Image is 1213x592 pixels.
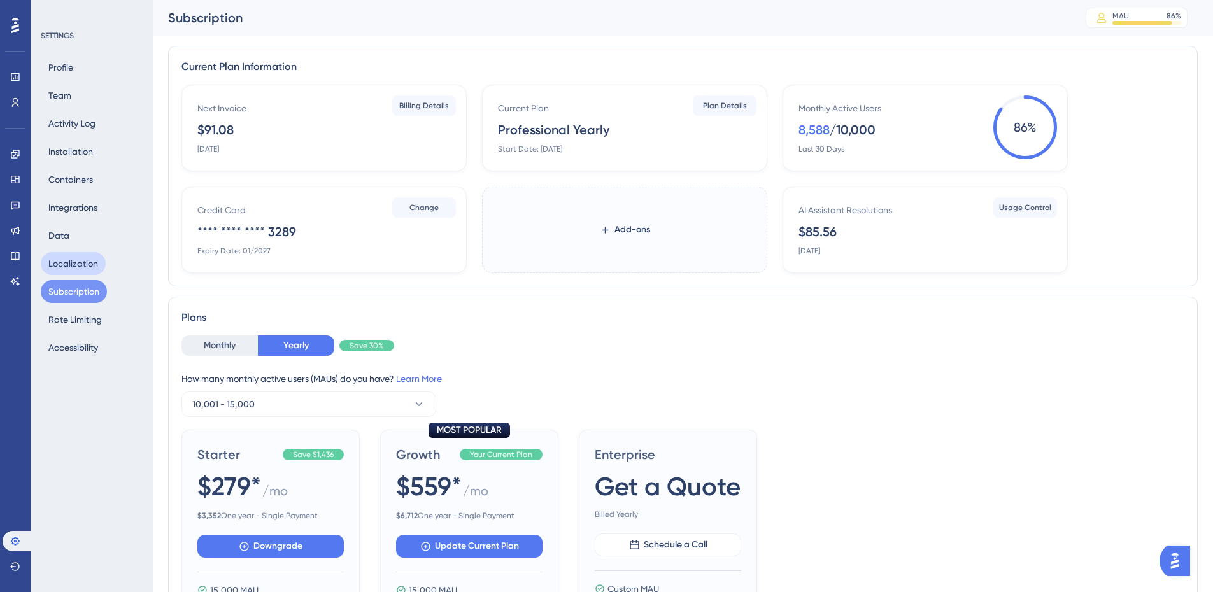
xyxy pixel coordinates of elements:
button: Installation [41,140,101,163]
span: Save 30% [350,341,384,351]
div: AI Assistant Resolutions [798,202,892,218]
div: MAU [1112,11,1129,21]
button: Update Current Plan [396,535,543,558]
span: Billed Yearly [595,509,741,519]
span: One year - Single Payment [396,511,543,521]
span: Save $1,436 [293,449,334,460]
button: Add-ons [579,218,670,241]
button: Subscription [41,280,107,303]
span: Schedule a Call [644,537,707,553]
button: Yearly [258,335,334,356]
span: Your Current Plan [470,449,532,460]
button: Profile [41,56,81,79]
span: Plan Details [703,101,747,111]
div: $91.08 [197,121,234,139]
div: Monthly Active Users [798,101,881,116]
span: Growth [396,446,455,463]
b: $ 6,712 [396,511,418,520]
span: Add-ons [614,222,650,237]
span: Enterprise [595,446,741,463]
button: 10,001 - 15,000 [181,391,436,417]
span: One year - Single Payment [197,511,344,521]
div: Start Date: [DATE] [498,144,562,154]
div: 8,588 [798,121,830,139]
button: Integrations [41,196,105,219]
div: MOST POPULAR [429,423,510,438]
div: Current Plan [498,101,549,116]
button: Containers [41,168,101,191]
span: 86 % [993,95,1057,159]
div: Subscription [168,9,1054,27]
button: Usage Control [993,197,1057,218]
span: $279* [197,469,261,504]
span: Usage Control [999,202,1051,213]
div: [DATE] [798,246,820,256]
div: Plans [181,310,1184,325]
a: Learn More [396,374,442,384]
button: Billing Details [392,95,456,116]
iframe: UserGuiding AI Assistant Launcher [1160,542,1198,580]
button: Localization [41,252,106,275]
span: Starter [197,446,278,463]
button: Monthly [181,335,258,356]
button: Plan Details [693,95,756,116]
div: 86 % [1167,11,1181,21]
div: How many monthly active users (MAUs) do you have? [181,371,1184,386]
button: Schedule a Call [595,533,741,556]
div: Expiry Date: 01/2027 [197,246,271,256]
div: Current Plan Information [181,59,1184,74]
button: Accessibility [41,336,106,359]
div: SETTINGS [41,31,144,41]
span: Downgrade [253,539,302,554]
span: Get a Quote [595,469,741,504]
span: / mo [463,482,488,505]
button: Rate Limiting [41,308,110,331]
button: Change [392,197,456,218]
span: / mo [262,482,288,505]
button: Team [41,84,79,107]
button: Activity Log [41,112,103,135]
div: Next Invoice [197,101,246,116]
button: Data [41,224,77,247]
div: Professional Yearly [498,121,609,139]
div: Credit Card [197,202,246,218]
span: Update Current Plan [435,539,519,554]
button: Downgrade [197,535,344,558]
div: Last 30 Days [798,144,844,154]
span: Change [409,202,439,213]
b: $ 3,352 [197,511,221,520]
span: 10,001 - 15,000 [192,397,255,412]
div: $85.56 [798,223,837,241]
div: / 10,000 [830,121,876,139]
span: $559* [396,469,462,504]
span: Billing Details [399,101,449,111]
div: [DATE] [197,144,219,154]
